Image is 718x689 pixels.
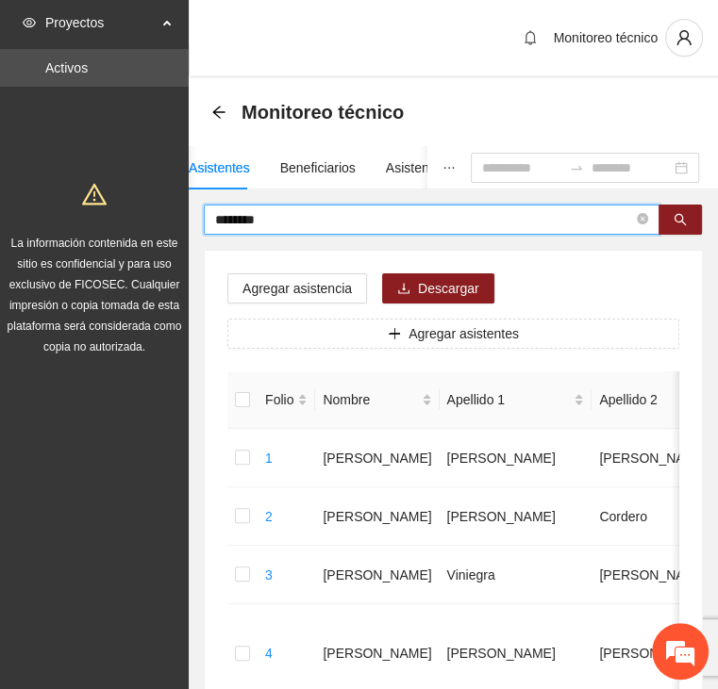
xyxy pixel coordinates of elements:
[280,157,356,178] div: Beneficiarios
[98,96,317,121] div: Chatee con nosotros ahora
[227,273,367,303] button: Agregar asistencia
[418,278,479,299] span: Descargar
[382,273,494,303] button: downloadDescargar
[440,429,593,487] td: [PERSON_NAME]
[227,319,679,349] button: plusAgregar asistentes
[440,371,593,429] th: Apellido 1
[242,278,352,299] span: Agregar asistencia
[9,475,359,541] textarea: Escriba su mensaje y pulse “Intro”
[515,23,545,53] button: bell
[211,105,226,120] span: arrow-left
[265,389,293,410] span: Folio
[569,160,584,175] span: to
[265,509,273,524] a: 2
[440,546,593,604] td: Viniegra
[388,327,401,342] span: plus
[674,213,687,228] span: search
[8,237,182,353] span: La información contenida en este sitio es confidencial y para uso exclusivo de FICOSEC. Cualquier...
[45,60,88,75] a: Activos
[323,389,417,410] span: Nombre
[265,646,273,661] a: 4
[82,182,107,206] span: warning
[189,157,250,178] div: Asistentes
[637,213,648,224] span: close-circle
[386,157,453,178] div: Asistencias
[659,205,702,235] button: search
[315,429,439,487] td: [PERSON_NAME]
[315,487,439,546] td: [PERSON_NAME]
[440,487,593,546] td: [PERSON_NAME]
[315,371,439,429] th: Nombre
[427,146,471,189] button: ellipsis
[516,30,544,45] span: bell
[265,567,273,582] a: 3
[211,105,226,121] div: Back
[109,232,260,422] span: Estamos en línea.
[409,323,519,344] span: Agregar asistentes
[637,211,648,229] span: close-circle
[23,16,36,29] span: eye
[309,9,355,55] div: Minimizar ventana de chat en vivo
[45,4,157,41] span: Proyectos
[569,160,584,175] span: swap-right
[315,546,439,604] td: [PERSON_NAME]
[242,97,404,127] span: Monitoreo técnico
[665,19,703,57] button: user
[553,30,658,45] span: Monitoreo técnico
[397,282,410,297] span: download
[666,29,702,46] span: user
[442,161,456,174] span: ellipsis
[265,451,273,466] a: 1
[447,389,571,410] span: Apellido 1
[258,371,315,429] th: Folio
